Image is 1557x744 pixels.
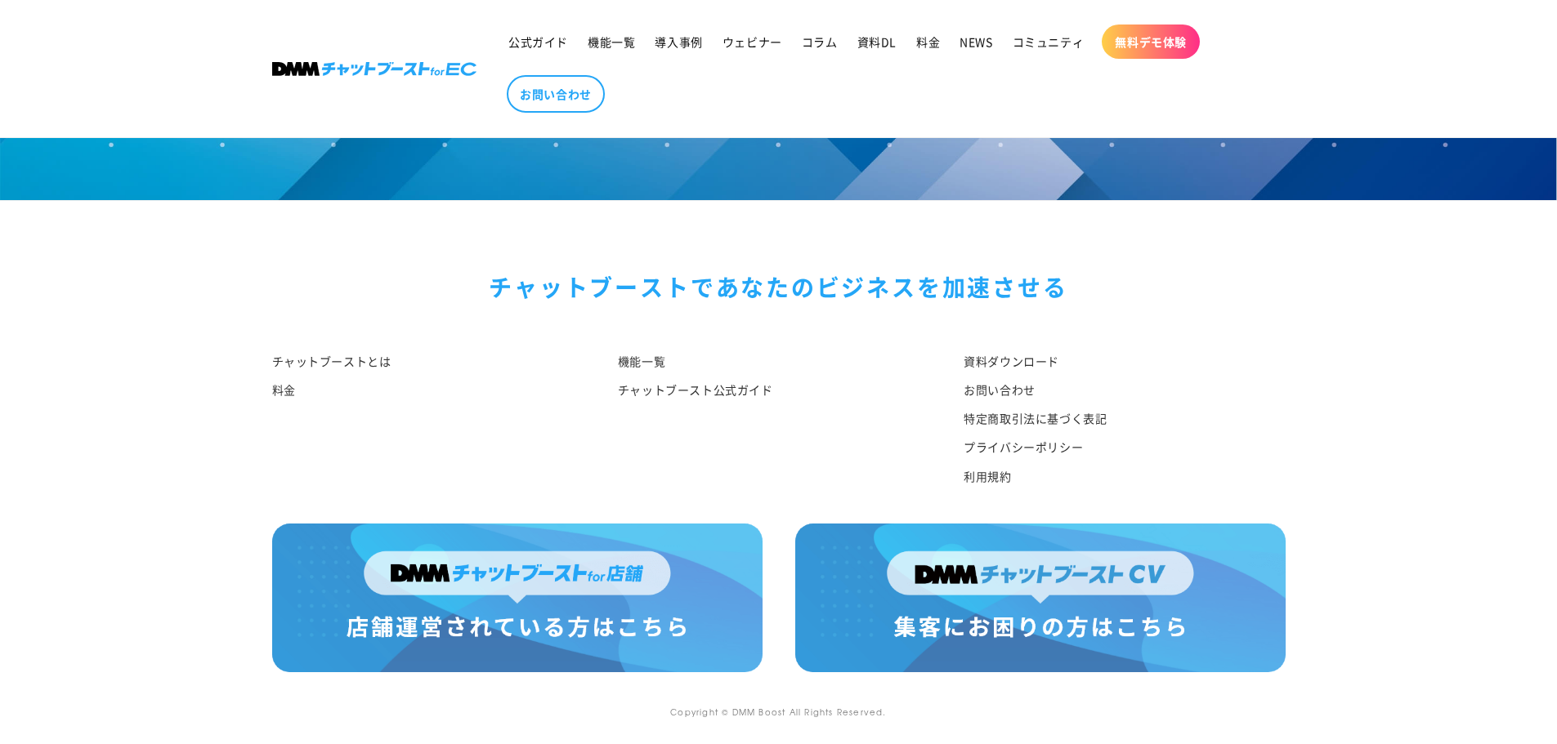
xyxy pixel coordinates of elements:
a: お問い合わせ [964,376,1036,404]
a: NEWS [950,25,1002,59]
a: お問い合わせ [507,75,605,113]
a: ウェビナー [713,25,792,59]
span: NEWS [960,34,992,49]
img: 集客にお困りの方はこちら [795,523,1286,672]
a: 機能一覧 [578,25,645,59]
small: Copyright © DMM Boost All Rights Reserved. [670,706,886,718]
span: 導入事例 [655,34,702,49]
span: 料金 [916,34,940,49]
a: コミュニティ [1003,25,1094,59]
a: 料金 [906,25,950,59]
span: 公式ガイド [508,34,568,49]
a: 資料ダウンロード [964,351,1059,376]
span: コラム [802,34,838,49]
span: お問い合わせ [520,87,592,101]
a: 利用規約 [964,462,1011,491]
a: チャットブースト公式ガイド [618,376,773,404]
span: コミュニティ [1013,34,1085,49]
a: 特定商取引法に基づく表記 [964,404,1107,433]
a: 無料デモ体験 [1102,25,1200,59]
span: 資料DL [857,34,897,49]
div: チャットブーストで あなたのビジネスを加速させる [272,266,1286,307]
a: 料金 [272,376,296,404]
span: ウェビナー [723,34,782,49]
a: 資料DL [848,25,906,59]
a: プライバシーポリシー [964,433,1083,461]
a: 公式ガイド [499,25,578,59]
a: コラム [792,25,848,59]
a: チャットブーストとは [272,351,391,376]
a: 機能一覧 [618,351,665,376]
img: 株式会社DMM Boost [272,62,476,76]
span: 無料デモ体験 [1115,34,1187,49]
span: 機能一覧 [588,34,635,49]
img: 店舗運営されている方はこちら [272,523,763,672]
a: 導入事例 [645,25,712,59]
